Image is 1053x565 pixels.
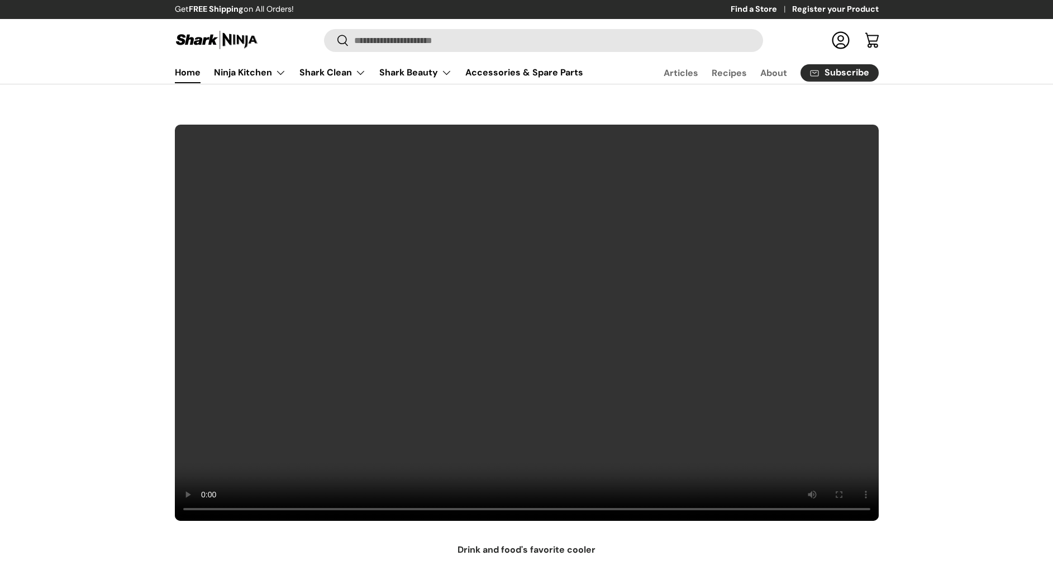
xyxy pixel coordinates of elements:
p: Get on All Orders! [175,3,294,16]
p: Drink and food's favorite cooler [175,543,879,557]
img: Shark Ninja Philippines [175,29,259,51]
summary: Ninja Kitchen [207,61,293,84]
summary: Shark Clean [293,61,373,84]
a: About [760,62,787,84]
a: Subscribe [801,64,879,82]
a: Articles [664,62,698,84]
a: Find a Store [731,3,792,16]
a: Home [175,61,201,83]
a: Shark Beauty [379,61,452,84]
a: Accessories & Spare Parts [465,61,583,83]
nav: Secondary [637,61,879,84]
a: Shark Clean [299,61,366,84]
a: Register your Product [792,3,879,16]
strong: FREE Shipping [189,4,244,14]
a: Recipes [712,62,747,84]
a: Ninja Kitchen [214,61,286,84]
summary: Shark Beauty [373,61,459,84]
nav: Primary [175,61,583,84]
span: Subscribe [825,68,869,77]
